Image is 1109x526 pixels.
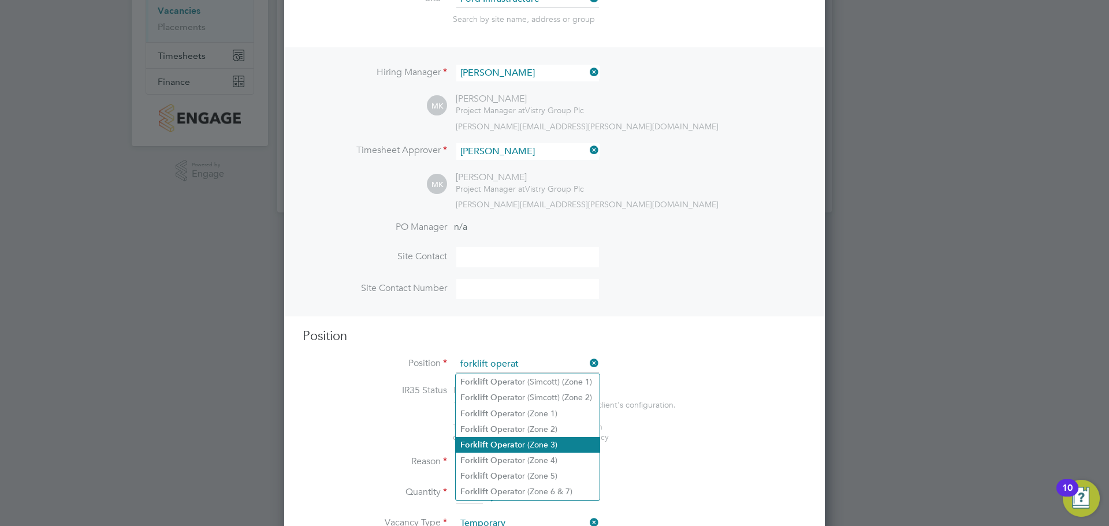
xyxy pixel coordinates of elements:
button: Open Resource Center, 10 new notifications [1063,480,1100,517]
b: Forklift [460,440,488,450]
div: [PERSON_NAME] [456,171,584,184]
h3: Position [303,328,806,345]
b: Operat [490,471,518,481]
b: Operat [490,440,518,450]
input: Search for... [456,356,599,373]
label: PO Manager [303,221,447,233]
span: [PERSON_NAME][EMAIL_ADDRESS][PERSON_NAME][DOMAIN_NAME] [456,121,719,132]
label: Hiring Manager [303,66,447,79]
span: n/a [454,221,467,233]
input: Search for... [456,143,599,160]
li: or (Zone 5) [456,468,600,484]
b: Operat [490,409,518,419]
label: Site Contact [303,251,447,263]
label: IR35 Status [303,385,447,397]
label: Timesheet Approver [303,144,447,156]
b: Operat [490,456,518,465]
b: Operat [490,424,518,434]
b: Operat [490,393,518,402]
div: 10 [1062,488,1073,503]
span: Project Manager at [456,105,525,115]
span: Search by site name, address or group [453,14,595,24]
div: [PERSON_NAME] [456,93,584,105]
span: The status determination for this position can be updated after creating the vacancy [453,421,609,442]
b: Forklift [460,487,488,497]
div: This feature can be enabled under this client's configuration. [454,397,676,410]
span: Project Manager at [456,184,525,194]
span: MK [427,96,447,116]
li: or (Simcott) (Zone 2) [456,390,600,405]
label: Position [303,357,447,370]
li: or (Zone 3) [456,437,600,453]
li: or (Simcott) (Zone 1) [456,374,600,390]
b: Forklift [460,377,488,387]
label: Reason [303,456,447,468]
label: Site Contact Number [303,282,447,294]
li: or (Zone 1) [456,406,600,421]
input: Search for... [456,65,599,81]
li: or (Zone 4) [456,453,600,468]
span: [PERSON_NAME][EMAIL_ADDRESS][PERSON_NAME][DOMAIN_NAME] [456,199,719,210]
b: Forklift [460,424,488,434]
label: Quantity [303,486,447,498]
b: Forklift [460,409,488,419]
span: Disabled for this client. [454,385,548,396]
b: Forklift [460,471,488,481]
span: MK [427,174,447,195]
div: Vistry Group Plc [456,184,584,194]
b: Forklift [460,393,488,402]
li: or (Zone 2) [456,421,600,437]
li: or (Zone 6 & 7) [456,484,600,499]
b: Operat [490,487,518,497]
b: Forklift [460,456,488,465]
b: Operat [490,377,518,387]
div: Vistry Group Plc [456,105,584,115]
